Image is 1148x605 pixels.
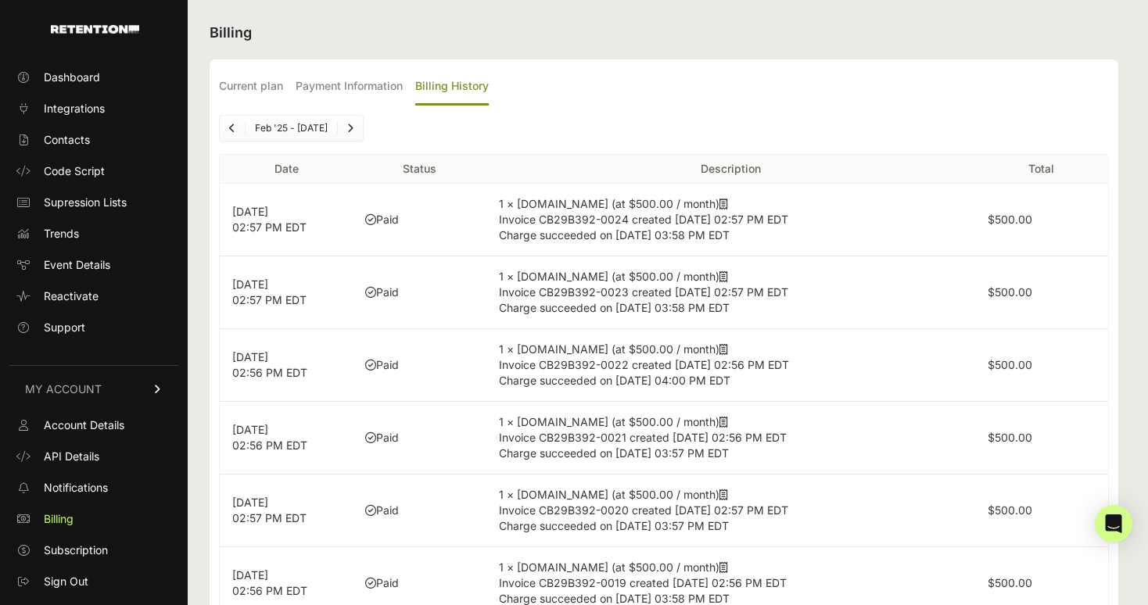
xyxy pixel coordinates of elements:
a: Notifications [9,475,178,500]
label: Current plan [219,69,283,106]
th: Total [975,155,1108,184]
span: Billing [44,511,74,527]
a: Trends [9,221,178,246]
td: Paid [353,474,486,547]
label: Billing History [415,69,489,106]
span: Subscription [44,542,108,558]
span: Charge succeeded on [DATE] 03:58 PM EDT [499,592,730,605]
td: 1 × [DOMAIN_NAME] (at $500.00 / month) [486,474,975,547]
label: $500.00 [988,213,1032,226]
span: Charge succeeded on [DATE] 04:00 PM EDT [499,374,730,387]
span: Sign Out [44,574,88,589]
td: 1 × [DOMAIN_NAME] (at $500.00 / month) [486,402,975,474]
span: Invoice CB29B392-0022 created [DATE] 02:56 PM EDT [499,358,789,371]
span: Invoice CB29B392-0019 created [DATE] 02:56 PM EDT [499,576,787,589]
th: Description [486,155,975,184]
span: Dashboard [44,70,100,85]
a: Billing [9,507,178,532]
p: [DATE] 02:57 PM EDT [232,277,340,308]
a: Event Details [9,252,178,277]
a: MY ACCOUNT [9,365,178,413]
span: Event Details [44,257,110,273]
label: Payment Information [296,69,403,106]
a: Next [338,116,363,141]
td: Paid [353,184,486,256]
a: Reactivate [9,284,178,309]
h2: Billing [210,22,1118,44]
td: 1 × [DOMAIN_NAME] (at $500.00 / month) [486,329,975,402]
td: Paid [353,402,486,474]
label: $500.00 [988,576,1032,589]
span: Charge succeeded on [DATE] 03:57 PM EDT [499,446,729,460]
span: Account Details [44,417,124,433]
span: Contacts [44,132,90,148]
label: $500.00 [988,358,1032,371]
td: Paid [353,256,486,329]
span: Trends [44,226,79,242]
a: Support [9,315,178,340]
th: Date [220,155,353,184]
a: Integrations [9,96,178,121]
a: Code Script [9,159,178,184]
a: Account Details [9,413,178,438]
span: Invoice CB29B392-0023 created [DATE] 02:57 PM EDT [499,285,788,299]
a: API Details [9,444,178,469]
span: MY ACCOUNT [25,381,102,397]
img: Retention.com [51,25,139,34]
a: Dashboard [9,65,178,90]
span: Invoice CB29B392-0020 created [DATE] 02:57 PM EDT [499,503,788,517]
span: Charge succeeded on [DATE] 03:57 PM EDT [499,519,729,532]
span: API Details [44,449,99,464]
td: Paid [353,329,486,402]
a: Contacts [9,127,178,152]
span: Charge succeeded on [DATE] 03:58 PM EDT [499,228,730,242]
span: Invoice CB29B392-0021 created [DATE] 02:56 PM EDT [499,431,787,444]
span: Notifications [44,480,108,496]
label: $500.00 [988,431,1032,444]
a: Supression Lists [9,190,178,215]
td: 1 × [DOMAIN_NAME] (at $500.00 / month) [486,256,975,329]
span: Supression Lists [44,195,127,210]
p: [DATE] 02:56 PM EDT [232,567,340,599]
th: Status [353,155,486,184]
a: Sign Out [9,569,178,594]
a: Previous [220,116,245,141]
span: Integrations [44,101,105,116]
p: [DATE] 02:56 PM EDT [232,349,340,381]
span: Charge succeeded on [DATE] 03:58 PM EDT [499,301,730,314]
label: $500.00 [988,285,1032,299]
span: Code Script [44,163,105,179]
span: Invoice CB29B392-0024 created [DATE] 02:57 PM EDT [499,213,788,226]
p: [DATE] 02:57 PM EDT [232,495,340,526]
span: Support [44,320,85,335]
label: $500.00 [988,503,1032,517]
p: [DATE] 02:57 PM EDT [232,204,340,235]
div: Open Intercom Messenger [1095,505,1132,542]
p: [DATE] 02:56 PM EDT [232,422,340,453]
span: Reactivate [44,288,99,304]
td: 1 × [DOMAIN_NAME] (at $500.00 / month) [486,184,975,256]
li: Feb '25 - [DATE] [245,122,337,134]
a: Subscription [9,538,178,563]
